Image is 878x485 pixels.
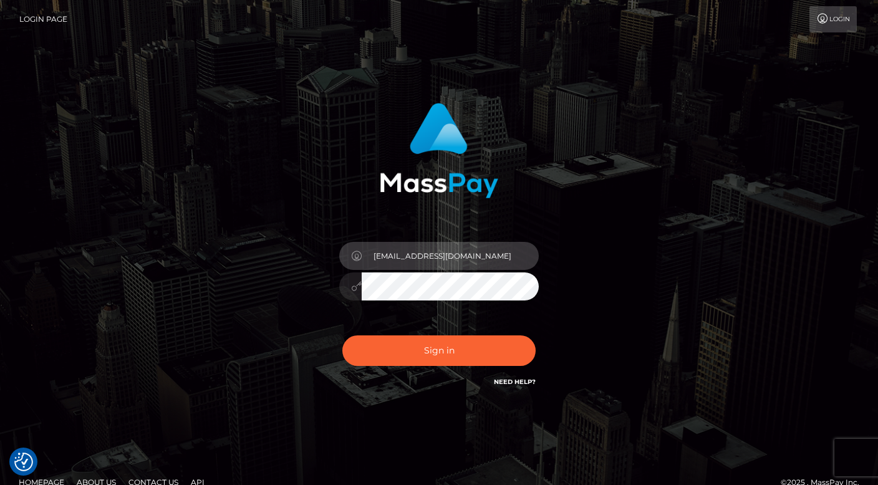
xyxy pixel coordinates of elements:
a: Login [809,6,857,32]
img: MassPay Login [380,103,498,198]
img: Revisit consent button [14,453,33,471]
button: Sign in [342,335,536,366]
a: Need Help? [494,378,536,386]
button: Consent Preferences [14,453,33,471]
a: Login Page [19,6,67,32]
input: Username... [362,242,539,270]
